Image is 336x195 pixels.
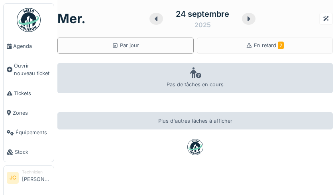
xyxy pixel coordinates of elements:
div: 24 septembre [176,8,229,20]
li: [PERSON_NAME] [22,169,51,186]
a: Zones [4,103,54,123]
span: Ouvrir nouveau ticket [14,62,51,77]
div: 2025 [195,20,211,30]
img: Badge_color-CXgf-gQk.svg [17,8,41,32]
span: Équipements [16,129,51,136]
div: Technicien [22,169,51,175]
a: Ouvrir nouveau ticket [4,56,54,83]
span: Tickets [14,90,51,97]
img: badge-BVDL4wpA.svg [187,139,203,155]
div: Pas de tâches en cours [57,63,333,93]
li: JC [7,172,19,184]
a: Agenda [4,36,54,56]
a: Stock [4,142,54,162]
a: Équipements [4,123,54,142]
div: Plus d'autres tâches à afficher [57,112,333,129]
a: Tickets [4,84,54,103]
span: Zones [13,109,51,117]
span: 2 [278,42,284,49]
span: Agenda [13,42,51,50]
a: JC Technicien[PERSON_NAME] [7,169,51,188]
span: Stock [15,148,51,156]
h1: mer. [57,11,86,26]
span: En retard [254,42,284,48]
div: Par jour [112,42,139,49]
